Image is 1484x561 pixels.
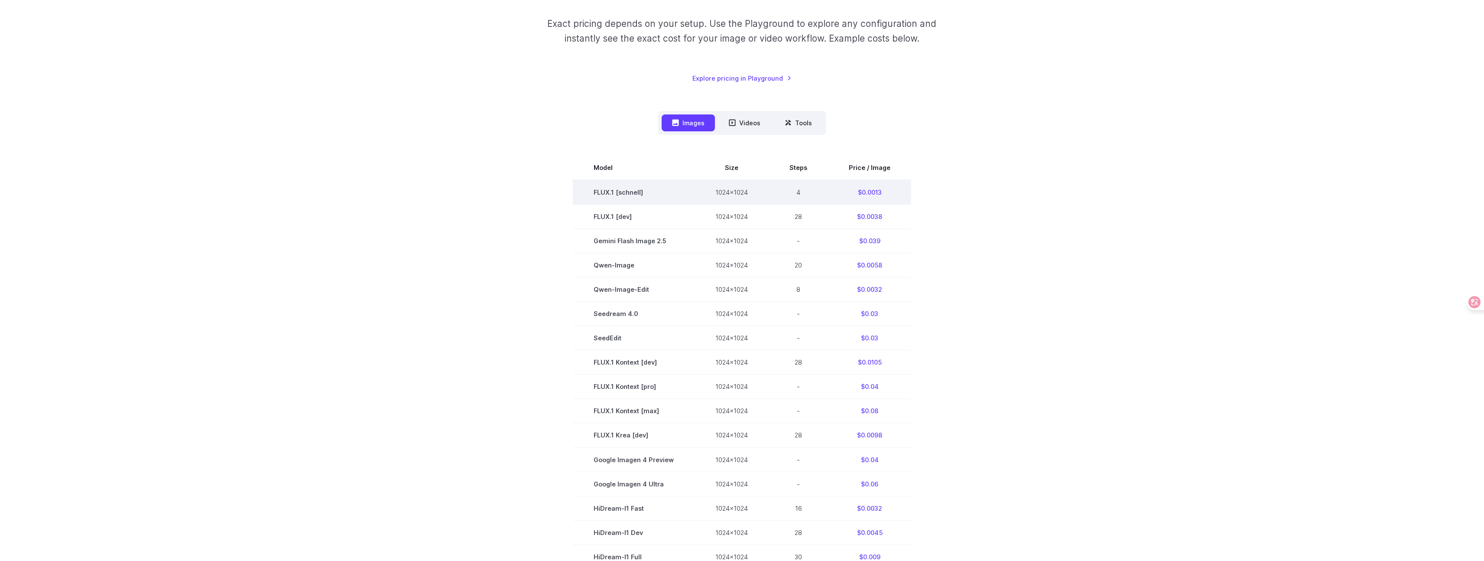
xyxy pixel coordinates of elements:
[695,156,769,180] th: Size
[573,399,695,423] td: FLUX.1 Kontext [max]
[828,326,911,350] td: $0.03
[769,253,828,277] td: 20
[769,496,828,520] td: 16
[828,496,911,520] td: $0.0032
[695,302,769,326] td: 1024x1024
[828,156,911,180] th: Price / Image
[769,180,828,205] td: 4
[695,229,769,253] td: 1024x1024
[769,399,828,423] td: -
[695,253,769,277] td: 1024x1024
[573,447,695,472] td: Google Imagen 4 Preview
[769,520,828,545] td: 28
[695,423,769,447] td: 1024x1024
[573,350,695,375] td: FLUX.1 Kontext [dev]
[769,472,828,496] td: -
[828,277,911,302] td: $0.0032
[531,16,953,46] p: Exact pricing depends on your setup. Use the Playground to explore any configuration and instantl...
[828,253,911,277] td: $0.0058
[695,277,769,302] td: 1024x1024
[573,156,695,180] th: Model
[718,114,771,131] button: Videos
[695,350,769,375] td: 1024x1024
[695,520,769,545] td: 1024x1024
[573,205,695,229] td: FLUX.1 [dev]
[695,399,769,423] td: 1024x1024
[828,399,911,423] td: $0.08
[695,180,769,205] td: 1024x1024
[573,326,695,350] td: SeedEdit
[828,180,911,205] td: $0.0013
[769,205,828,229] td: 28
[662,114,715,131] button: Images
[573,180,695,205] td: FLUX.1 [schnell]
[828,205,911,229] td: $0.0038
[573,472,695,496] td: Google Imagen 4 Ultra
[769,447,828,472] td: -
[769,423,828,447] td: 28
[828,472,911,496] td: $0.06
[828,375,911,399] td: $0.04
[769,350,828,375] td: 28
[769,302,828,326] td: -
[695,375,769,399] td: 1024x1024
[695,326,769,350] td: 1024x1024
[774,114,822,131] button: Tools
[828,302,911,326] td: $0.03
[695,205,769,229] td: 1024x1024
[573,253,695,277] td: Qwen-Image
[769,156,828,180] th: Steps
[828,423,911,447] td: $0.0098
[769,375,828,399] td: -
[769,326,828,350] td: -
[769,229,828,253] td: -
[769,277,828,302] td: 8
[573,496,695,520] td: HiDream-I1 Fast
[573,423,695,447] td: FLUX.1 Krea [dev]
[573,520,695,545] td: HiDream-I1 Dev
[828,350,911,375] td: $0.0105
[573,302,695,326] td: Seedream 4.0
[573,375,695,399] td: FLUX.1 Kontext [pro]
[828,229,911,253] td: $0.039
[828,520,911,545] td: $0.0045
[695,472,769,496] td: 1024x1024
[594,236,674,246] span: Gemini Flash Image 2.5
[692,73,792,83] a: Explore pricing in Playground
[573,277,695,302] td: Qwen-Image-Edit
[695,447,769,472] td: 1024x1024
[695,496,769,520] td: 1024x1024
[828,447,911,472] td: $0.04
